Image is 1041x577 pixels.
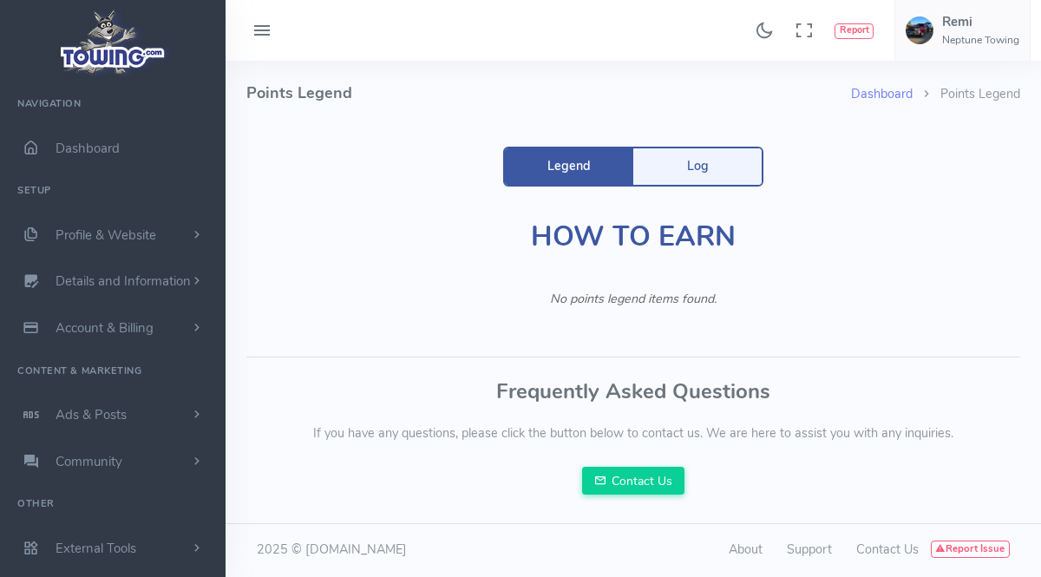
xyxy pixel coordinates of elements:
[942,15,1019,29] h5: Remi
[931,541,1010,558] button: Report Issue
[246,61,851,126] h4: Points Legend
[304,221,963,252] h1: How To Earn
[56,319,154,337] span: Account & Billing
[56,140,120,157] span: Dashboard
[304,290,963,309] div: No points legend items found.
[851,85,913,102] a: Dashboard
[856,541,919,558] a: Contact Us
[906,16,933,44] img: user-image
[913,85,1020,104] li: Points Legend
[633,148,762,185] a: Log
[505,148,633,185] a: Legend
[246,541,633,560] div: 2025 © [DOMAIN_NAME]
[56,226,156,244] span: Profile & Website
[56,406,127,423] span: Ads & Posts
[246,380,1020,403] h3: Frequently Asked Questions
[787,541,832,558] a: Support
[942,35,1019,46] h6: Neptune Towing
[582,467,684,495] a: Contact Us
[246,424,1020,443] p: If you have any questions, please click the button below to contact us. We are here to assist you...
[56,273,191,291] span: Details and Information
[55,5,172,79] img: logo
[729,541,763,558] a: About
[835,23,874,39] button: Report
[56,540,136,557] span: External Tools
[56,453,122,470] span: Community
